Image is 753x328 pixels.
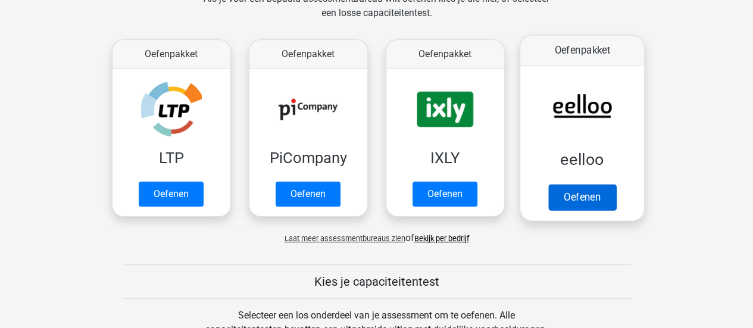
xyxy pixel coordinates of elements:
a: Oefenen [276,182,340,207]
a: Bekijk per bedrijf [414,234,469,243]
a: Oefenen [413,182,477,207]
span: Laat meer assessmentbureaus zien [285,234,405,243]
a: Oefenen [139,182,204,207]
a: Oefenen [548,184,615,210]
div: of [103,221,651,245]
h5: Kies je capaciteitentest [123,274,631,289]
